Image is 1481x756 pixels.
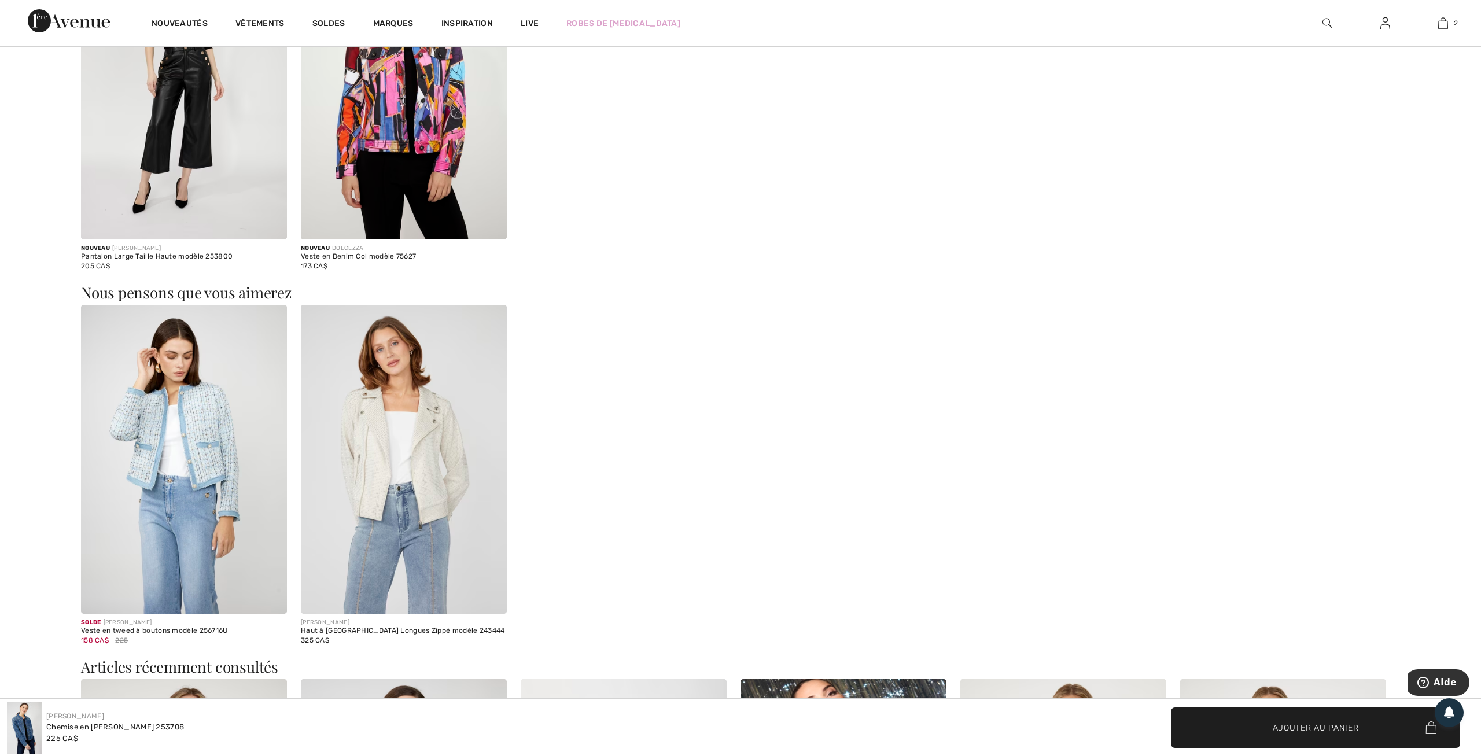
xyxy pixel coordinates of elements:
[46,712,104,720] a: [PERSON_NAME]
[312,19,345,31] a: Soldes
[115,635,128,646] span: 225
[81,627,287,635] div: Veste en tweed à boutons modèle 256716U
[81,244,287,253] div: [PERSON_NAME]
[301,244,507,253] div: DOLCEZZA
[1454,18,1458,28] span: 2
[521,17,539,29] a: Live
[1371,16,1399,31] a: Se connecter
[1273,721,1359,733] span: Ajouter au panier
[1438,16,1448,30] img: Mon panier
[1408,669,1469,698] iframe: Ouvre un widget dans lequel vous pouvez trouver plus d’informations
[373,19,414,31] a: Marques
[301,305,507,614] img: Haut à Manches Longues Zippé modèle 243444
[28,9,110,32] img: 1ère Avenue
[301,245,330,252] span: Nouveau
[301,253,507,261] div: Veste en Denim Col modèle 75627
[301,636,329,644] span: 325 CA$
[81,618,287,627] div: [PERSON_NAME]
[566,17,680,29] a: Robes de [MEDICAL_DATA]
[1322,16,1332,30] img: recherche
[7,702,42,754] img: Chemise en Jean Brod&eacute;e mod&egrave;le 253708
[235,19,285,31] a: Vêtements
[81,245,110,252] span: Nouveau
[1414,16,1471,30] a: 2
[441,19,493,31] span: Inspiration
[81,262,110,270] span: 205 CA$
[46,734,78,743] span: 225 CA$
[81,636,109,644] span: 158 CA$
[1425,721,1436,734] img: Bag.svg
[81,253,287,261] div: Pantalon Large Taille Haute modèle 253800
[81,285,1400,300] h3: Nous pensons que vous aimerez
[81,659,1400,674] h3: Articles récemment consultés
[1380,16,1390,30] img: Mes infos
[301,262,327,270] span: 173 CA$
[301,627,507,635] div: Haut à [GEOGRAPHIC_DATA] Longues Zippé modèle 243444
[152,19,208,31] a: Nouveautés
[1171,707,1460,748] button: Ajouter au panier
[81,619,101,626] span: Solde
[46,721,184,733] div: Chemise en [PERSON_NAME] 253708
[301,618,507,627] div: [PERSON_NAME]
[81,305,287,614] img: Veste en tweed à boutons modèle 256716U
